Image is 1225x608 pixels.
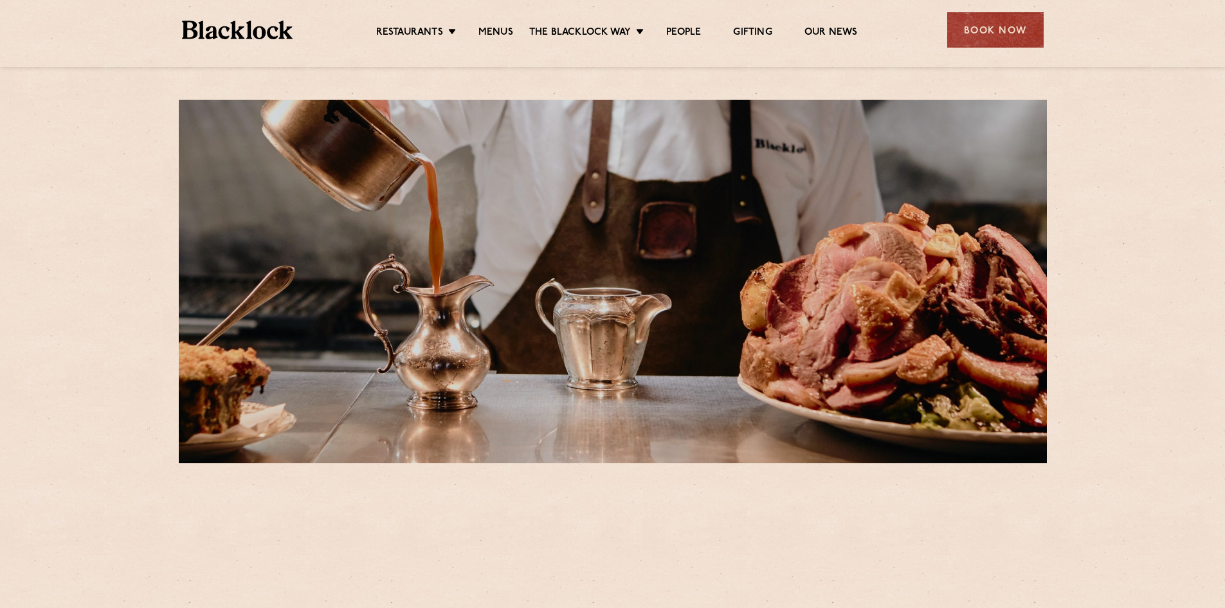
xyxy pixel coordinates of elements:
[182,21,293,39] img: BL_Textured_Logo-footer-cropped.svg
[529,26,631,41] a: The Blacklock Way
[733,26,772,41] a: Gifting
[666,26,701,41] a: People
[376,26,443,41] a: Restaurants
[947,12,1044,48] div: Book Now
[478,26,513,41] a: Menus
[804,26,858,41] a: Our News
